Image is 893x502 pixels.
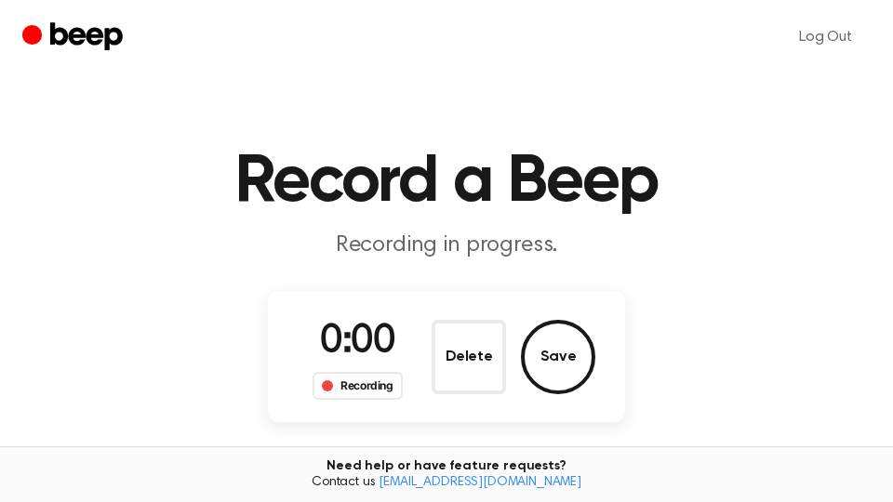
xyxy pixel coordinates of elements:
button: Delete Audio Record [432,320,506,394]
p: Recording in progress. [89,231,804,261]
span: Contact us [11,475,882,492]
div: Recording [313,372,403,400]
a: Log Out [780,15,871,59]
a: Beep [22,20,127,56]
h1: Record a Beep [22,149,871,216]
a: [EMAIL_ADDRESS][DOMAIN_NAME] [379,476,581,489]
button: Save Audio Record [521,320,595,394]
span: 0:00 [320,323,394,362]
